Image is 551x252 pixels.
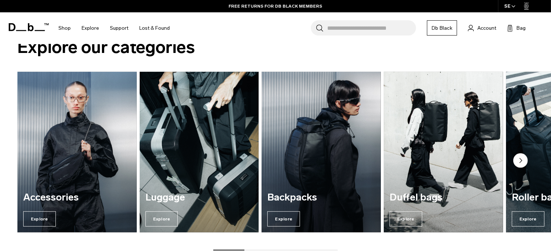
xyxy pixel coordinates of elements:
a: Accessories Explore [17,72,137,233]
a: Support [110,15,128,41]
div: 1 / 7 [17,72,137,233]
span: Account [477,24,496,32]
a: FREE RETURNS FOR DB BLACK MEMBERS [229,3,322,9]
span: Explore [267,211,300,227]
button: Bag [507,24,526,32]
span: Explore [23,211,56,227]
a: Explore [82,15,99,41]
span: Explore [145,211,178,227]
div: 3 / 7 [262,72,381,233]
a: Db Black [427,20,457,36]
nav: Main Navigation [53,12,175,44]
button: Next slide [513,153,528,169]
h3: Backpacks [267,192,375,203]
a: Duffel bags Explore [384,72,503,233]
a: Backpacks Explore [262,72,381,233]
div: 4 / 7 [384,72,503,233]
h3: Duffel bags [390,192,497,203]
h2: Explore our categories [17,34,534,60]
h3: Luggage [145,192,253,203]
a: Account [468,24,496,32]
h3: Accessories [23,192,131,203]
a: Luggage Explore [140,72,259,233]
a: Lost & Found [139,15,170,41]
a: Shop [58,15,71,41]
span: Explore [512,211,544,227]
div: 2 / 7 [140,72,259,233]
span: Bag [517,24,526,32]
span: Explore [390,211,422,227]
